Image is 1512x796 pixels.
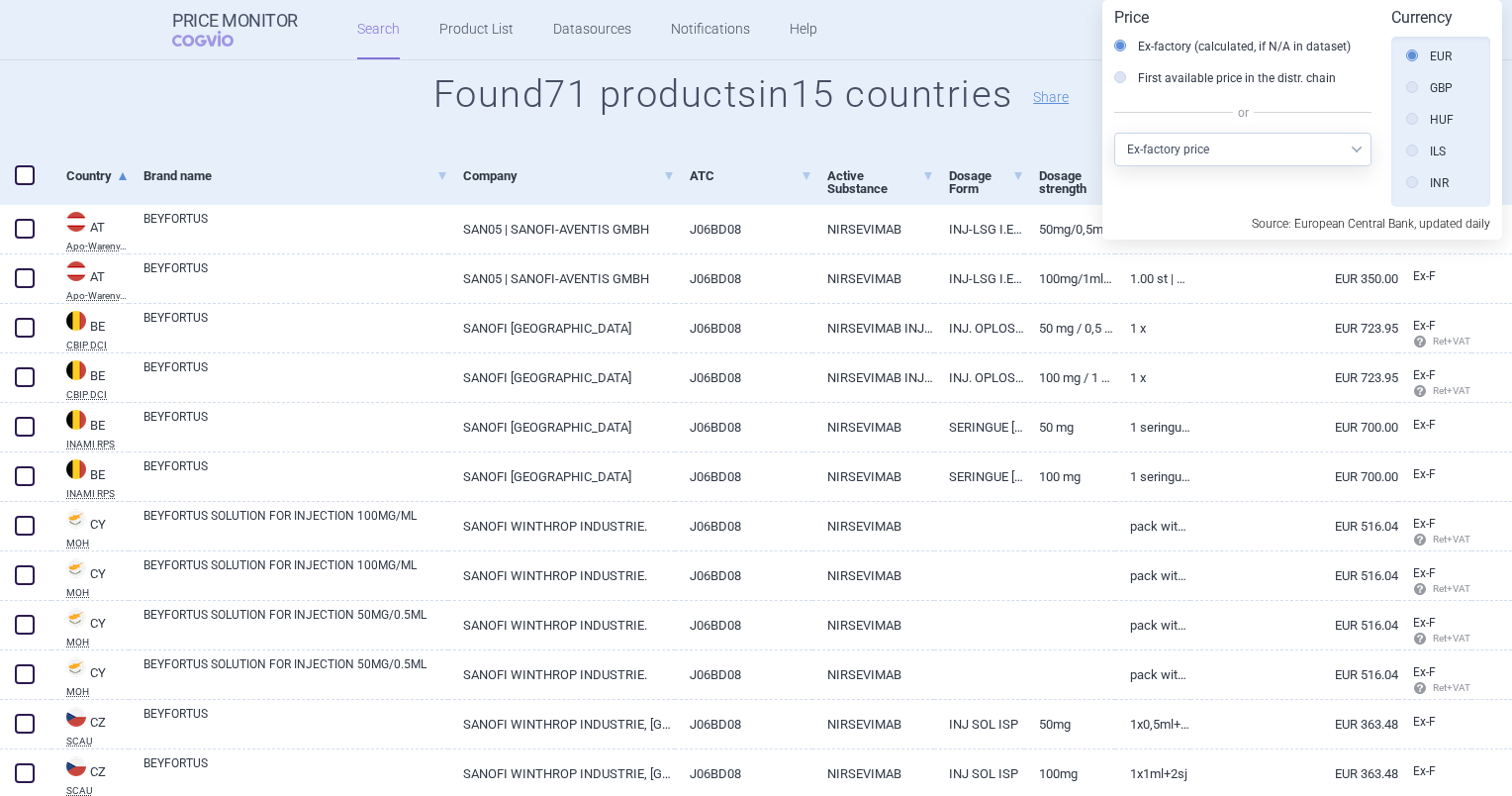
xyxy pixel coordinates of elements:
strong: Currency [1391,8,1453,27]
a: NIRSEVIMAB [812,452,933,501]
a: SANOFI WINTHROP INDUSTRIE, [GEOGRAPHIC_DATA] [448,700,675,748]
a: EUR 723.95 [1190,304,1398,352]
a: PACK WITH 1 PRE-FILLED SYRINGE WITH 2 NEEDLES [1115,502,1190,550]
strong: Price Monitor [172,11,298,31]
a: 100 mg / 1 ml [1024,353,1115,402]
span: Ex-factory price [1413,319,1436,333]
a: BEYFORTUS SOLUTION FOR INJECTION 50MG/0.5ML [143,655,448,691]
a: Ex-F [1398,411,1471,441]
a: 100 mg [1024,452,1115,501]
img: Cyprus [66,657,86,677]
a: SANOFI WINTHROP INDUSTRIE. [448,502,675,550]
a: BEBECBIP DCI [51,309,129,350]
span: Ret+VAT calc [1413,385,1489,396]
span: Ex-factory price [1413,467,1436,481]
span: Ex-factory price [1413,665,1436,679]
a: SANOFI [GEOGRAPHIC_DATA] [448,403,675,451]
a: Ex-F Ret+VAT calc [1398,658,1471,704]
label: Ex-factory (calculated, if N/A in dataset) [1114,37,1351,56]
img: Cyprus [66,509,86,529]
img: Belgium [66,410,86,430]
a: CZCZSCAU [51,754,129,796]
span: Ex-factory price [1413,566,1436,580]
a: EUR 700.00 [1190,403,1398,451]
a: BEYFORTUS [143,210,448,246]
a: BEBEINAMI RPS [51,408,129,449]
a: NIRSEVIMAB [812,205,933,253]
a: CZCZSCAU [51,705,129,746]
a: Price MonitorCOGVIO [172,11,298,49]
a: NIRSEVIMAB [812,254,933,303]
label: First available price in the distr. chain [1114,68,1336,88]
a: EUR 723.95 [1190,353,1398,402]
a: NIRSEVIMAB [812,650,933,699]
span: Ex-factory price [1413,269,1436,283]
a: J06BD08 [675,551,812,600]
a: BEYFORTUS SOLUTION FOR INJECTION 50MG/0.5ML [143,606,448,642]
a: J06BD08 [675,700,812,748]
a: BEYFORTUS [143,705,448,741]
a: 1.00 ST | Stück [1115,254,1190,303]
abbr: SCAU — List of reimbursed medicinal products published by the State Institute for Drug Control, C... [66,786,129,796]
a: SERINGUE [DEMOGRAPHIC_DATA] [934,403,1025,451]
a: Ex-F Ret+VAT calc [1398,510,1471,555]
a: J06BD08 [675,601,812,649]
a: SANOFI [GEOGRAPHIC_DATA] [448,304,675,352]
a: 100MG/1ML OHNE KANUELE [1024,254,1115,303]
a: EUR 700.00 [1190,452,1398,501]
a: INJ. OPLOSS. I.M. [VOORGEV. SPUIT] [934,353,1025,402]
a: Ex-F [1398,460,1471,490]
a: J06BD08 [675,403,812,451]
a: CYCYMOH [51,606,129,647]
span: Ex-factory price [1413,715,1436,729]
abbr: Apo-Warenv.III — Apothekerverlag Warenverzeichnis. Online database developed by the Österreichisc... [66,242,129,251]
a: 50MG/0,5ML OHNE KANUELE [1024,205,1115,253]
img: Belgium [66,459,86,479]
a: BEYFORTUS [143,259,448,295]
a: J06BD08 [675,254,812,303]
a: Country [66,151,129,200]
a: 1 seringue préremplie 0,5 mL solution injectable, 100 mg/mL [1115,403,1190,451]
a: BEBEINAMI RPS [51,457,129,499]
a: J06BD08 [675,304,812,352]
span: Ex-factory price [1413,517,1436,531]
img: Czech Republic [66,756,86,776]
a: Ex-F Ret+VAT calc [1398,361,1471,407]
img: Czech Republic [66,707,86,727]
abbr: INAMI RPS — National Institute for Health Disability Insurance, Belgium. Programme web - Médicame... [66,489,129,499]
label: ILS [1406,142,1446,161]
label: HUF [1406,110,1454,130]
a: SANOFI [GEOGRAPHIC_DATA] [448,452,675,501]
a: 50MG [1024,700,1115,748]
abbr: INAMI RPS — National Institute for Health Disability Insurance, Belgium. Programme web - Médicame... [66,440,129,449]
a: Active Substance [827,151,933,213]
a: BEYFORTUS [143,408,448,444]
a: Dosage strength [1039,151,1115,213]
a: EUR 516.04 [1190,551,1398,600]
a: J06BD08 [675,452,812,501]
a: ATATApo-Warenv.III [51,210,129,251]
a: SAN05 | SANOFI-AVENTIS GMBH [448,205,675,253]
span: Ex-factory price [1413,764,1436,778]
a: BEYFORTUS SOLUTION FOR INJECTION 100MG/ML [143,507,448,543]
a: CYCYMOH [51,507,129,548]
img: Belgium [66,311,86,331]
a: J06BD08 [675,353,812,402]
a: BEYFORTUS [143,754,448,790]
a: Ex-F Ret+VAT calc [1398,609,1471,654]
a: BEYFORTUS [143,309,448,345]
img: Cyprus [66,558,86,578]
img: Cyprus [66,608,86,628]
a: Company [463,151,675,200]
abbr: MOH — Pharmaceutical Price List published by the Ministry of Health, Cyprus. [66,588,129,598]
a: NIRSEVIMAB INJECTIE 100 MG / 1 ML [812,353,933,402]
a: EUR 363.48 [1190,700,1398,748]
a: ATC [690,151,812,200]
a: 50 mg / 0,5 ml [1024,304,1115,352]
a: Ex-F [1398,757,1471,787]
a: BEYFORTUS [143,358,448,394]
abbr: CBIP DCI — Belgian Center for Pharmacotherapeutic Information (CBIP) [66,390,129,400]
img: Austria [66,212,86,232]
abbr: MOH — Pharmaceutical Price List published by the Ministry of Health, Cyprus. [66,638,129,647]
a: SANOFI WINTHROP INDUSTRIE. [448,551,675,600]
